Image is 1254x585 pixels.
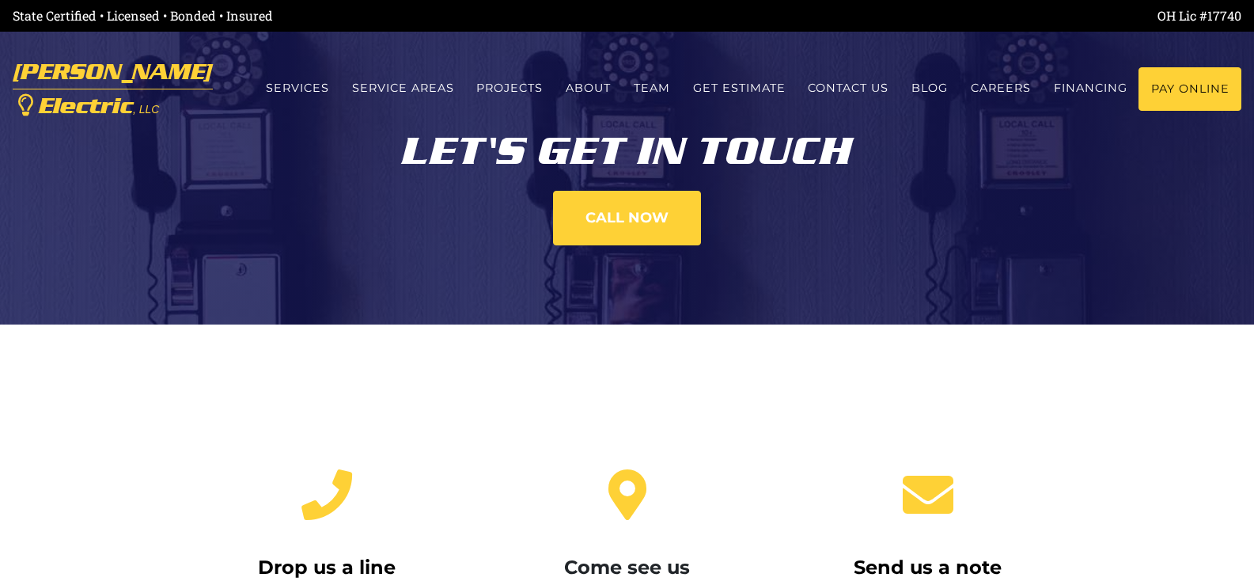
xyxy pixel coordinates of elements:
a: Financing [1042,67,1138,109]
a: Services [254,67,340,109]
a: Blog [900,67,960,109]
a: Projects [465,67,555,109]
a: Careers [960,67,1043,109]
a: About [555,67,623,109]
h4: Come see us [489,557,766,579]
a: [PERSON_NAME] Electric, LLC [13,51,213,127]
h4: Drop us a line [188,557,465,579]
div: OH Lic #17740 [627,6,1242,25]
a: Get estimate [681,67,797,109]
a: Service Areas [340,67,465,109]
a: Team [623,67,682,109]
div: Let's get in touch [188,119,1066,171]
div: State Certified • Licensed • Bonded • Insured [13,6,627,25]
span: , LLC [133,103,159,116]
a: Pay Online [1138,67,1241,111]
a: Contact us [797,67,900,109]
a: Call now [553,191,701,245]
h4: Send us a note [790,557,1066,579]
